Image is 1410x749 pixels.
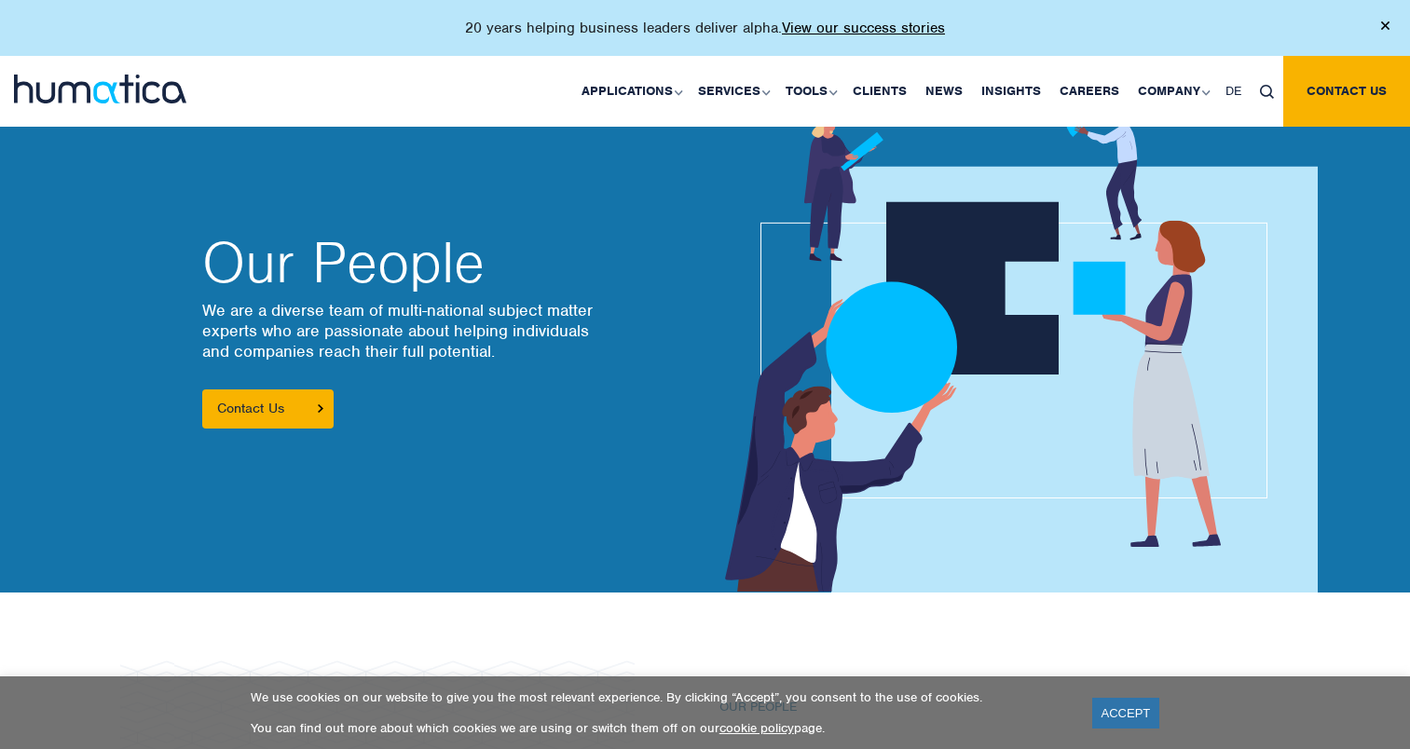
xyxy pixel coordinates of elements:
img: about_banner1 [676,100,1318,592]
a: News [916,56,972,127]
a: Contact Us [202,389,334,429]
img: arrowicon [318,404,323,413]
a: Contact us [1283,56,1410,127]
a: Insights [972,56,1050,127]
p: We use cookies on our website to give you the most relevant experience. By clicking “Accept”, you... [251,689,1069,705]
a: View our success stories [782,19,945,37]
a: Company [1129,56,1216,127]
a: Clients [843,56,916,127]
a: cookie policy [719,720,794,736]
p: 20 years helping business leaders deliver alpha. [465,19,945,37]
p: We are a diverse team of multi-national subject matter experts who are passionate about helping i... [202,300,687,361]
a: Applications [572,56,689,127]
img: logo [14,75,186,103]
a: DE [1216,56,1251,127]
a: Tools [776,56,843,127]
a: Careers [1050,56,1129,127]
a: ACCEPT [1092,698,1160,729]
p: You can find out more about which cookies we are using or switch them off on our page. [251,720,1069,736]
h2: Our People [202,235,687,291]
span: DE [1225,83,1241,99]
a: Services [689,56,776,127]
img: search_icon [1260,85,1274,99]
